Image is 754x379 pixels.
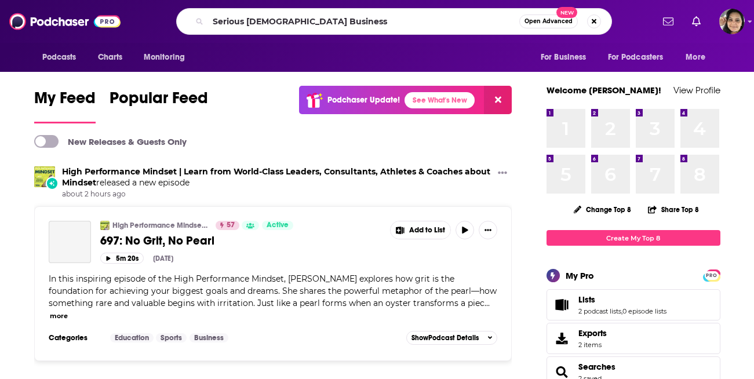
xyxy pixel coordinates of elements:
a: 697: No Grit, No Pearl [100,234,382,248]
a: Education [110,333,154,342]
button: open menu [533,46,601,68]
button: Show More Button [391,221,451,239]
a: 697: No Grit, No Pearl [49,221,91,263]
a: Active [262,221,293,230]
span: PRO [705,271,719,280]
span: In this inspiring episode of the High Performance Mindset, [PERSON_NAME] explores how grit is the... [49,274,497,308]
a: Show notifications dropdown [658,12,678,31]
div: Search podcasts, credits, & more... [176,8,612,35]
a: See What's New [405,92,475,108]
img: User Profile [719,9,745,34]
a: Business [190,333,228,342]
a: High Performance Mindset | Learn from World-Class Leaders, Consultants, Athletes & Coaches about ... [62,166,490,188]
a: My Feed [34,88,96,123]
span: 697: No Grit, No Pearl [100,234,214,248]
span: Exports [551,330,574,347]
p: Podchaser Update! [327,95,400,105]
span: , [621,307,622,315]
span: 2 items [578,341,607,349]
a: 2 podcast lists [578,307,621,315]
span: 57 [227,220,235,231]
span: about 2 hours ago [62,189,494,199]
a: Searches [578,362,615,372]
div: My Pro [566,270,594,281]
span: More [686,49,705,65]
button: open menu [136,46,200,68]
button: ShowPodcast Details [406,331,498,345]
div: [DATE] [153,254,173,263]
a: Charts [90,46,130,68]
span: Monitoring [144,49,185,65]
span: For Podcasters [608,49,664,65]
a: Create My Top 8 [547,230,720,246]
a: Sports [156,333,187,342]
a: Welcome [PERSON_NAME]! [547,85,661,96]
a: Popular Feed [110,88,208,123]
a: 57 [216,221,239,230]
span: Exports [578,328,607,338]
img: Podchaser - Follow, Share and Rate Podcasts [9,10,121,32]
span: Open Advanced [524,19,573,24]
a: Show notifications dropdown [687,12,705,31]
span: Show Podcast Details [411,334,479,342]
button: Open AdvancedNew [519,14,578,28]
button: 5m 20s [100,253,144,264]
button: open menu [677,46,720,68]
button: more [50,311,68,321]
span: New [556,7,577,18]
span: Logged in as shelbyjanner [719,9,745,34]
a: Exports [547,323,720,354]
span: Popular Feed [110,88,208,115]
span: Lists [547,289,720,320]
button: open menu [34,46,92,68]
button: open menu [600,46,680,68]
h3: Categories [49,333,101,342]
span: My Feed [34,88,96,115]
a: Lists [551,297,574,313]
input: Search podcasts, credits, & more... [208,12,519,31]
span: ... [485,298,490,308]
span: Charts [98,49,123,65]
div: New Episode [46,177,59,189]
a: High Performance Mindset | Learn from World-Class Leaders, Consultants, Athletes & Coaches about ... [112,221,208,230]
button: Show More Button [493,166,512,181]
a: New Releases & Guests Only [34,135,187,148]
button: Show More Button [479,221,497,239]
button: Share Top 8 [647,198,700,221]
button: Show profile menu [719,9,745,34]
a: PRO [705,271,719,279]
button: Change Top 8 [567,202,639,217]
span: For Business [541,49,587,65]
h3: released a new episode [62,166,494,188]
img: High Performance Mindset | Learn from World-Class Leaders, Consultants, Athletes & Coaches about ... [34,166,55,187]
a: Lists [578,294,666,305]
span: Lists [578,294,595,305]
img: High Performance Mindset | Learn from World-Class Leaders, Consultants, Athletes & Coaches about ... [100,221,110,230]
span: Add to List [409,226,445,235]
span: Podcasts [42,49,77,65]
a: View Profile [673,85,720,96]
a: 0 episode lists [622,307,666,315]
span: Active [267,220,289,231]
